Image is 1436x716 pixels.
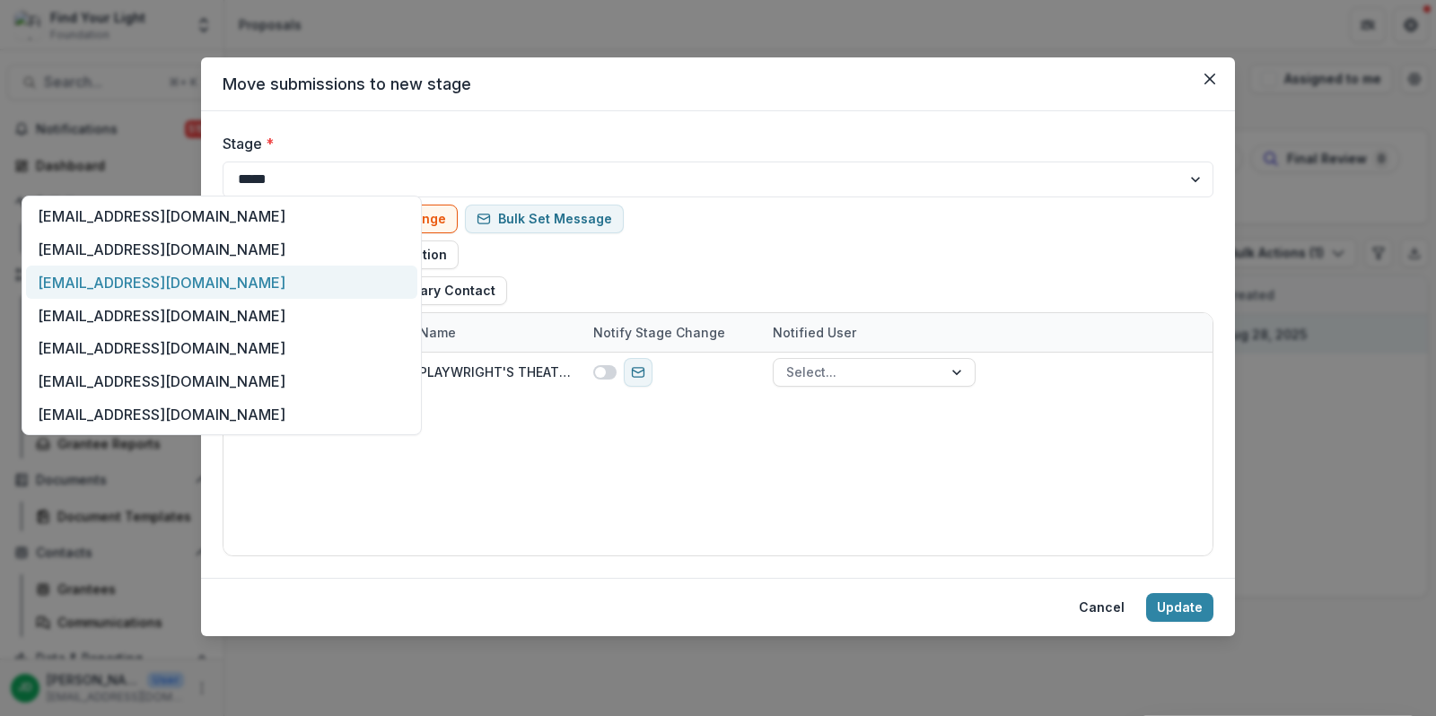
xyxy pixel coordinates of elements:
[1195,65,1224,93] button: Close
[26,266,417,299] div: [EMAIL_ADDRESS][DOMAIN_NAME]
[624,358,652,387] button: send-email
[762,313,986,352] div: Notified User
[201,57,1235,111] header: Move submissions to new stage
[26,332,417,365] div: [EMAIL_ADDRESS][DOMAIN_NAME]
[582,323,736,342] div: Notify Stage Change
[26,233,417,266] div: [EMAIL_ADDRESS][DOMAIN_NAME]
[1068,593,1135,622] button: Cancel
[223,133,1203,154] label: Stage
[358,313,582,352] div: Display Name
[1146,593,1213,622] button: Update
[582,313,762,352] div: Notify Stage Change
[26,365,417,398] div: [EMAIL_ADDRESS][DOMAIN_NAME]
[26,398,417,432] div: [EMAIL_ADDRESS][DOMAIN_NAME]
[762,323,867,342] div: Notified User
[26,299,417,332] div: [EMAIL_ADDRESS][DOMAIN_NAME]
[369,362,572,381] div: YOUNG PLAYWRIGHT'S THEATER - 2025 - Find Your Light Foundation 25/26 RFP Grant Application
[465,205,624,233] button: set-bulk-email
[26,200,417,233] div: [EMAIL_ADDRESS][DOMAIN_NAME]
